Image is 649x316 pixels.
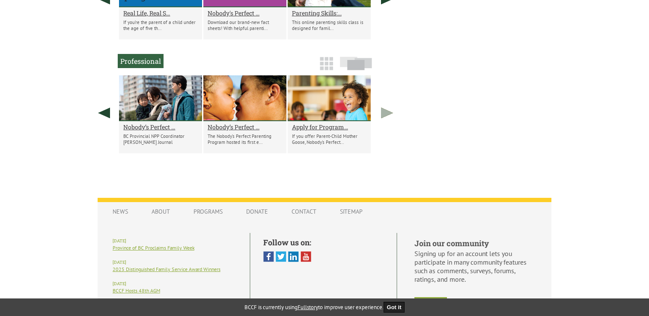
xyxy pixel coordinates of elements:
[263,237,384,247] h5: Follow us on:
[276,251,286,262] img: Twitter
[123,133,198,145] p: BC Provincial NPP Coordinator [PERSON_NAME] Journal
[292,133,366,145] p: If you offer Parent-Child Mother Goose, Nobody's Perfect...
[340,57,372,70] img: slide-icon.png
[331,203,371,220] a: Sitemap
[113,287,160,294] a: BCCF Hosts 48th AGM
[113,281,237,286] h6: [DATE]
[238,203,277,220] a: Donate
[118,54,164,68] h2: Professional
[283,203,325,220] a: Contact
[208,9,282,17] a: Nobody's Perfect ...
[292,19,366,31] p: This online parenting skills class is designed for famil...
[113,244,194,251] a: Province of BC Proclaims Family Week
[119,75,202,153] li: Nobody’s Perfect goes to Vietnam
[113,259,237,265] h6: [DATE]
[384,302,405,313] button: Got it
[208,133,282,145] p: The Nobody’s Perfect Parenting Program hosted its first e...
[143,203,179,220] a: About
[123,19,198,31] p: If you’re the parent of a child under the age of five th...
[288,251,299,262] img: Linked In
[337,61,375,75] a: Slide View
[414,249,536,283] p: Signing up for an account lets you participate in many community features such as comments, surve...
[292,123,366,131] a: Apply for Program...
[317,61,336,75] a: Grid View
[113,266,220,272] a: 2025 Distinguished Family Service Award Winners
[104,203,137,220] a: News
[203,75,286,153] li: Nobody’s Perfect Parenting Program Hosts First National Conference
[185,203,231,220] a: Programs
[123,123,198,131] a: Nobody’s Perfect ...
[298,304,318,311] a: Fullstory
[292,9,366,17] a: Parenting Skills:...
[320,57,333,70] img: grid-icon.png
[414,238,536,248] h5: Join our community
[208,123,282,131] a: Nobody’s Perfect ...
[301,251,311,262] img: You Tube
[123,9,198,17] a: Real Life, Real S...
[113,238,237,244] h6: [DATE]
[208,19,282,31] p: Download our brand-new fact sheets! With helpful parenti...
[288,75,371,153] li: Apply for Program Funding
[263,251,274,262] img: Facebook
[414,297,447,309] a: join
